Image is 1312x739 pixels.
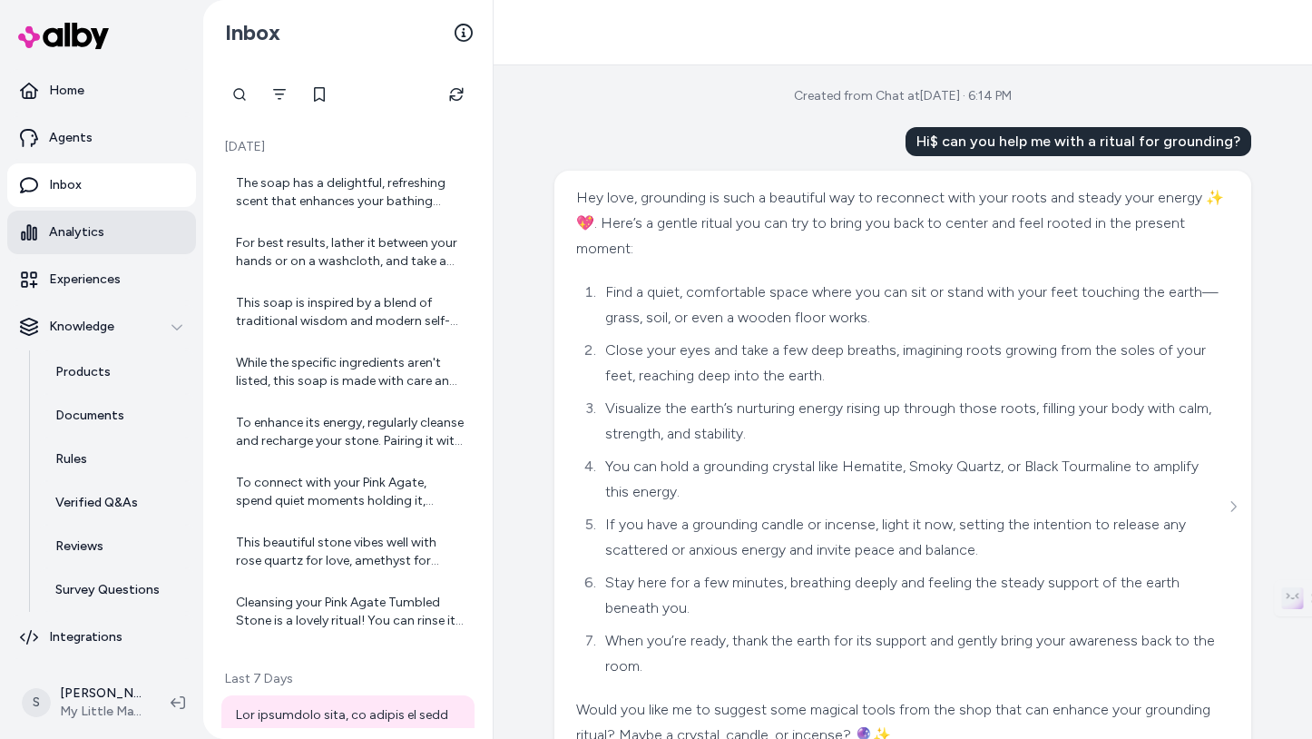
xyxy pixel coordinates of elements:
[37,438,196,481] a: Rules
[7,211,196,254] a: Analytics
[55,537,103,556] p: Reviews
[236,354,464,390] div: While the specific ingredients aren't listed, this soap is made with care and intention, focusing...
[236,234,464,271] div: For best results, lather it between your hands or on a washcloth, and take a moment to set your i...
[7,163,196,207] a: Inbox
[221,223,475,281] a: For best results, lather it between your hands or on a washcloth, and take a moment to set your i...
[7,305,196,349] button: Knowledge
[55,450,87,468] p: Rules
[600,570,1225,621] li: Stay here for a few minutes, breathing deeply and feeling the steady support of the earth beneath...
[37,481,196,525] a: Verified Q&As
[600,338,1225,389] li: Close your eyes and take a few deep breaths, imagining roots growing from the soles of your feet,...
[221,343,475,401] a: While the specific ingredients aren't listed, this soap is made with care and intention, focusing...
[49,628,122,646] p: Integrations
[49,318,114,336] p: Knowledge
[37,525,196,568] a: Reviews
[236,534,464,570] div: This beautiful stone vibes well with rose quartz for love, amethyst for peace, and clear quartz f...
[11,674,156,732] button: S[PERSON_NAME]My Little Magic Shop
[236,294,464,330] div: This soap is inspired by a blend of traditional wisdom and modern self-care, aiming to uplift and...
[236,174,464,211] div: The soap has a delightful, refreshing scent that enhances your bathing experience, making it feel...
[60,703,142,721] span: My Little Magic Shop
[49,223,104,241] p: Analytics
[794,87,1012,105] div: Created from Chat at [DATE] · 6:14 PM
[236,474,464,510] div: To connect with your Pink Agate, spend quiet moments holding it, reflecting on your intentions. S...
[60,685,142,703] p: [PERSON_NAME]
[49,271,121,289] p: Experiences
[221,523,475,581] a: This beautiful stone vibes well with rose quartz for love, amethyst for peace, and clear quartz f...
[438,76,475,113] button: Refresh
[18,23,109,49] img: alby Logo
[1222,496,1244,517] button: See more
[600,512,1225,563] li: If you have a grounding candle or incense, light it now, setting the intention to release any sca...
[906,127,1251,156] div: Hi$ can you help me with a ritual for grounding?
[7,116,196,160] a: Agents
[7,258,196,301] a: Experiences
[221,283,475,341] a: This soap is inspired by a blend of traditional wisdom and modern self-care, aiming to uplift and...
[7,616,196,659] a: Integrations
[221,670,475,688] p: Last 7 Days
[600,280,1225,330] li: Find a quiet, comfortable space where you can sit or stand with your feet touching the earth—gras...
[37,568,196,612] a: Survey Questions
[55,494,138,512] p: Verified Q&As
[55,581,160,599] p: Survey Questions
[55,363,111,381] p: Products
[221,583,475,641] a: Cleansing your Pink Agate Tumbled Stone is a lovely ritual! You can rinse it under running water ...
[600,454,1225,505] li: You can hold a grounding crystal like Hematite, Smoky Quartz, or Black Tourmaline to amplify this...
[221,463,475,521] a: To connect with your Pink Agate, spend quiet moments holding it, reflecting on your intentions. S...
[221,138,475,156] p: [DATE]
[22,688,51,717] span: S
[236,414,464,450] div: To enhance its energy, regularly cleanse and recharge your stone. Pairing it with other crystals ...
[221,163,475,222] a: The soap has a delightful, refreshing scent that enhances your bathing experience, making it feel...
[49,82,84,100] p: Home
[236,594,464,630] div: Cleansing your Pink Agate Tumbled Stone is a lovely ritual! You can rinse it under running water ...
[37,394,196,438] a: Documents
[600,628,1225,679] li: When you’re ready, thank the earth for its support and gently bring your awareness back to the room.
[576,185,1225,261] div: Hey love, grounding is such a beautiful way to reconnect with your roots and steady your energy ✨...
[261,76,298,113] button: Filter
[49,176,82,194] p: Inbox
[49,129,93,147] p: Agents
[225,19,280,46] h2: Inbox
[600,396,1225,447] li: Visualize the earth’s nurturing energy rising up through those roots, filling your body with calm...
[55,407,124,425] p: Documents
[7,69,196,113] a: Home
[37,350,196,394] a: Products
[221,403,475,461] a: To enhance its energy, regularly cleanse and recharge your stone. Pairing it with other crystals ...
